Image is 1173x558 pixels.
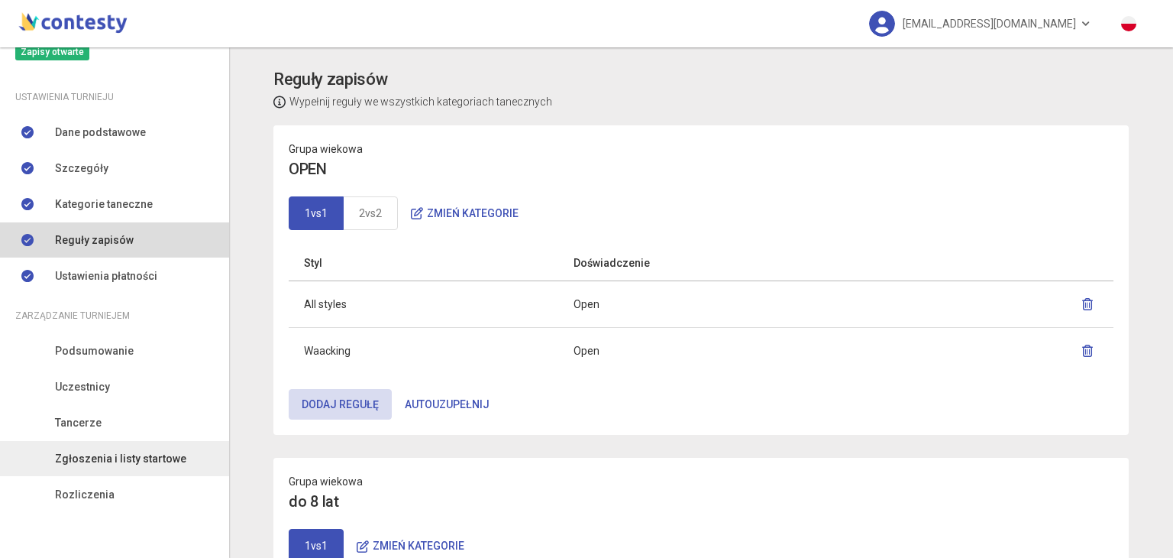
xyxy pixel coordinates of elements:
span: Zarządzanie turniejem [15,307,130,324]
a: 1vs1 [289,196,344,230]
td: All styles [289,281,558,327]
span: Open [574,298,599,310]
span: Podsumowanie [55,342,134,359]
span: [EMAIL_ADDRESS][DOMAIN_NAME] [903,8,1076,40]
th: Doświadczenie [558,245,932,281]
button: Zmień kategorie [398,198,532,229]
p: Wypełnij reguły we wszystkich kategoriach tanecznych [273,93,552,110]
h4: do 8 lat [289,490,1113,514]
a: 2vs2 [343,196,398,230]
h4: OPEN [289,157,1113,181]
button: Dodaj regułę [289,389,392,420]
h3: Reguły zapisów [273,67,552,93]
td: Waacking [289,327,558,374]
span: Rozliczenia [55,486,115,503]
span: Ustawienia płatności [55,268,157,284]
p: Grupa wiekowa [289,473,1113,490]
th: Styl [289,245,558,281]
span: Zgłoszenia i listy startowe [55,450,186,467]
div: Ustawienia turnieju [15,89,214,105]
span: Open [574,345,599,357]
span: Szczegóły [55,160,108,177]
p: Grupa wiekowa [289,141,1113,157]
span: Kategorie taneczne [55,196,153,212]
span: Reguły zapisów [55,232,134,248]
img: info-dark [273,96,286,109]
button: Autouzupełnij [392,389,502,420]
span: Uczestnicy [55,378,110,395]
span: Zapisy otwarte [15,44,89,60]
span: Tancerze [55,414,102,431]
span: Dane podstawowe [55,124,146,141]
app-title: settings-submission-rules.title [273,67,1129,110]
